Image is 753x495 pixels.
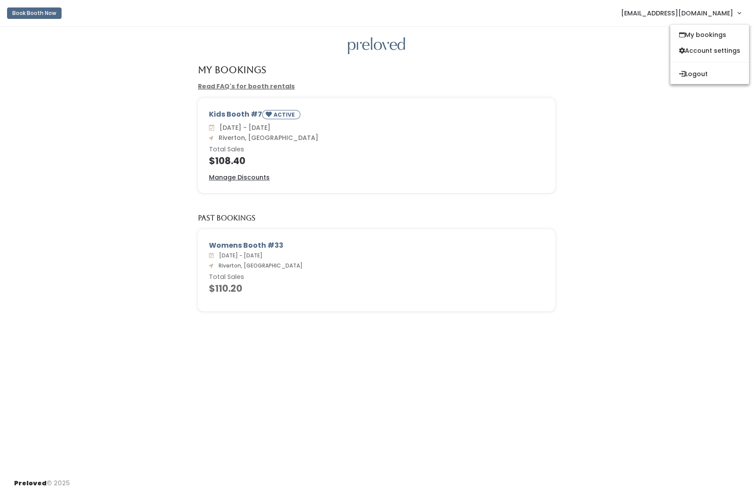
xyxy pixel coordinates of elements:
div: Womens Booth #33 [209,240,544,251]
a: Book Booth Now [7,4,62,23]
a: [EMAIL_ADDRESS][DOMAIN_NAME] [612,4,749,22]
span: [EMAIL_ADDRESS][DOMAIN_NAME] [621,8,733,18]
h6: Total Sales [209,274,544,281]
a: Account settings [670,43,749,59]
div: © 2025 [14,472,70,488]
div: Kids Booth #7 [209,109,544,123]
span: Riverton, [GEOGRAPHIC_DATA] [215,262,303,269]
small: ACTIVE [274,111,296,118]
h5: Past Bookings [198,214,256,222]
span: Riverton, [GEOGRAPHIC_DATA] [215,133,318,142]
h6: Total Sales [209,146,544,153]
span: Preloved [14,479,47,488]
h4: $108.40 [209,156,544,166]
h4: My Bookings [198,65,266,75]
a: My bookings [670,27,749,43]
img: preloved logo [348,37,405,55]
h4: $110.20 [209,283,544,293]
span: [DATE] - [DATE] [216,252,263,259]
a: Manage Discounts [209,173,270,182]
span: [DATE] - [DATE] [216,123,270,132]
a: Read FAQ's for booth rentals [198,82,295,91]
button: Logout [670,66,749,82]
button: Book Booth Now [7,7,62,19]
